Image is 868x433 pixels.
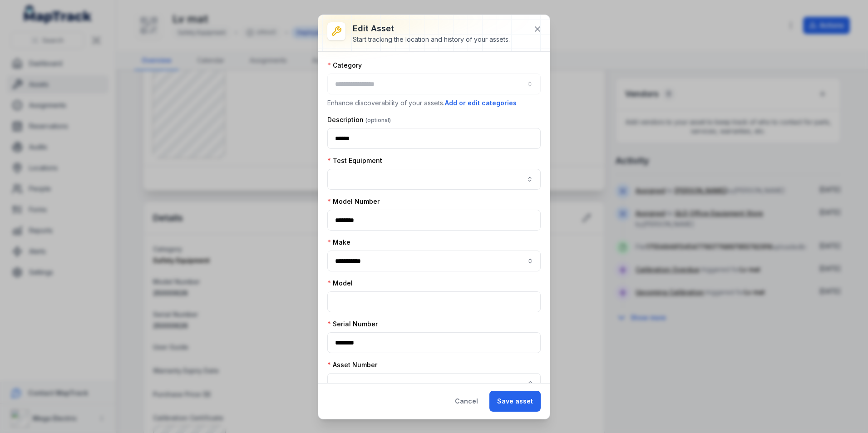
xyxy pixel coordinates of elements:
p: Enhance discoverability of your assets. [327,98,541,108]
label: Description [327,115,391,124]
h3: Edit asset [353,22,510,35]
div: Start tracking the location and history of your assets. [353,35,510,44]
button: Add or edit categories [444,98,517,108]
label: Test Equipment [327,156,382,165]
label: Model [327,279,353,288]
label: Category [327,61,362,70]
label: Model Number [327,197,380,206]
input: asset-edit:cf[0fc6bfac-2c02-4098-8726-32d8970f8369]-label [327,373,541,394]
button: Save asset [489,391,541,412]
input: asset-edit:cf[f35bc7b8-2d86-488d-a84b-d540ca5a1ecb]-label [327,251,541,271]
label: Asset Number [327,360,377,369]
label: Make [327,238,350,247]
button: Cancel [447,391,486,412]
label: Serial Number [327,320,378,329]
